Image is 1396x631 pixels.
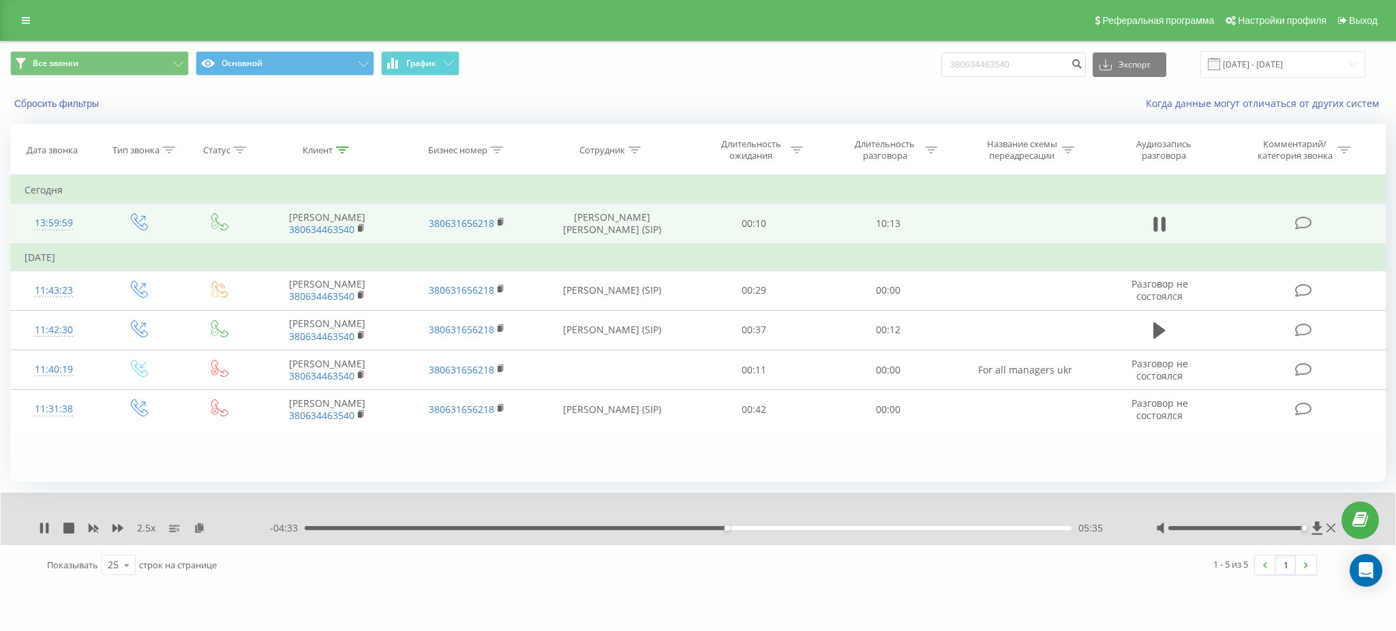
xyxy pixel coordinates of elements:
[258,204,397,244] td: [PERSON_NAME]
[1302,525,1307,531] div: Accessibility label
[1350,554,1382,587] div: Open Intercom Messenger
[258,350,397,390] td: [PERSON_NAME]
[270,521,305,535] span: - 04:33
[289,223,354,236] a: 380634463540
[1213,557,1248,571] div: 1 - 5 из 5
[687,204,821,244] td: 00:10
[536,204,687,244] td: [PERSON_NAME] [PERSON_NAME] (SIP)
[10,97,106,110] button: Сбросить фильтры
[303,144,333,156] div: Клиент
[821,350,956,390] td: 00:00
[25,277,83,304] div: 11:43:23
[429,363,494,376] a: 380631656218
[47,559,98,571] span: Показывать
[1078,521,1103,535] span: 05:35
[25,210,83,236] div: 13:59:59
[258,310,397,350] td: [PERSON_NAME]
[112,144,160,156] div: Тип звонка
[1146,97,1386,110] a: Когда данные могут отличаться от других систем
[821,271,956,310] td: 00:00
[821,390,956,429] td: 00:00
[687,271,821,310] td: 00:29
[289,330,354,343] a: 380634463540
[429,403,494,416] a: 380631656218
[1255,138,1335,161] div: Комментарий/категория звонка
[428,144,487,156] div: Бизнес номер
[1238,15,1326,26] span: Настройки профиля
[1132,397,1188,422] span: Разговор не состоялся
[714,138,787,161] div: Длительность ожидания
[429,323,494,336] a: 380631656218
[536,310,687,350] td: [PERSON_NAME] (SIP)
[289,290,354,303] a: 380634463540
[196,51,374,76] button: Основной
[10,51,189,76] button: Все звонки
[1349,15,1378,26] span: Выход
[289,409,354,422] a: 380634463540
[25,317,83,343] div: 11:42:30
[687,390,821,429] td: 00:42
[687,310,821,350] td: 00:37
[725,525,730,531] div: Accessibility label
[1120,138,1209,161] div: Аудиозапись разговора
[381,51,459,76] button: График
[941,52,1086,77] input: Поиск по номеру
[27,144,78,156] div: Дата звонка
[1102,15,1214,26] span: Реферальная программа
[139,559,217,571] span: строк на странице
[406,59,436,68] span: График
[203,144,230,156] div: Статус
[536,390,687,429] td: [PERSON_NAME] (SIP)
[1093,52,1166,77] button: Экспорт
[33,58,78,69] span: Все звонки
[849,138,922,161] div: Длительность разговора
[1275,555,1296,574] a: 1
[956,350,1095,390] td: For all managers ukr
[579,144,625,156] div: Сотрудник
[137,521,155,535] span: 2.5 x
[108,558,119,572] div: 25
[1132,277,1188,303] span: Разговор не состоялся
[11,176,1386,204] td: Сегодня
[1132,357,1188,382] span: Разговор не состоялся
[536,271,687,310] td: [PERSON_NAME] (SIP)
[25,396,83,422] div: 11:31:38
[429,283,494,296] a: 380631656218
[25,356,83,383] div: 11:40:19
[986,138,1059,161] div: Название схемы переадресации
[258,271,397,310] td: [PERSON_NAME]
[821,310,956,350] td: 00:12
[821,204,956,244] td: 10:13
[11,244,1386,271] td: [DATE]
[687,350,821,390] td: 00:11
[289,369,354,382] a: 380634463540
[258,390,397,429] td: [PERSON_NAME]
[429,217,494,230] a: 380631656218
